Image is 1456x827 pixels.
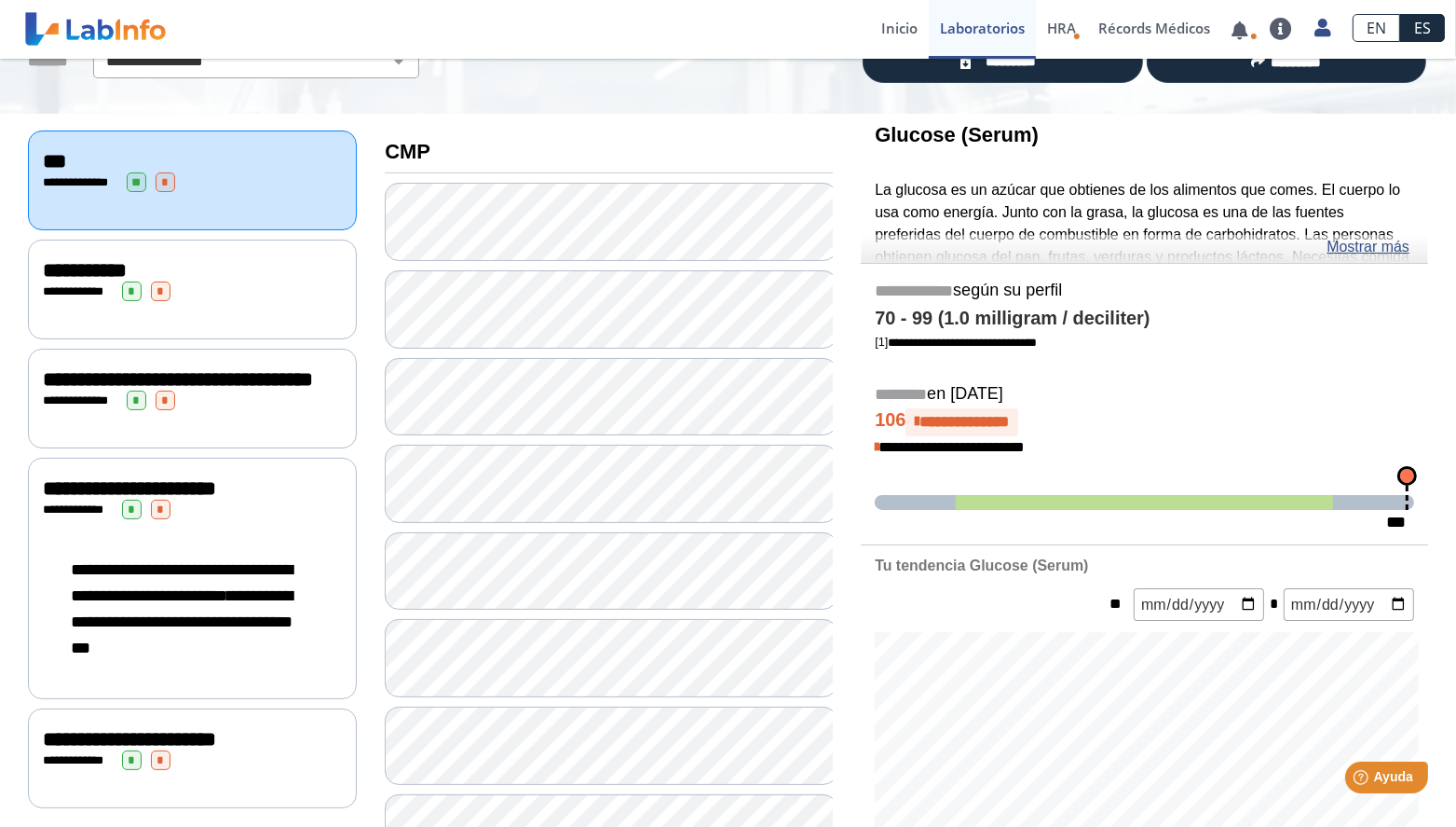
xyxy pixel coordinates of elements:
[1134,588,1264,621] input: mm/dd/yyyy
[875,408,1414,436] h4: 106
[1290,754,1436,806] iframe: Help widget launcher
[1353,14,1400,42] a: EN
[385,140,430,163] b: CMP
[1284,588,1414,621] input: mm/dd/yyyy
[875,335,1037,349] a: [1]
[875,179,1414,335] p: La glucosa es un azúcar que obtienes de los alimentos que comes. El cuerpo lo usa como energía. J...
[875,384,1414,406] h5: en [DATE]
[1400,14,1445,42] a: ES
[875,308,1414,330] h4: 70 - 99 (1.0 milligram / deciliter)
[875,558,1088,573] b: Tu tendencia Glucose (Serum)
[1047,19,1076,37] span: HRA
[875,281,1414,302] h5: según su perfil
[875,123,1039,146] b: Glucose (Serum)
[1327,236,1409,258] a: Mostrar más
